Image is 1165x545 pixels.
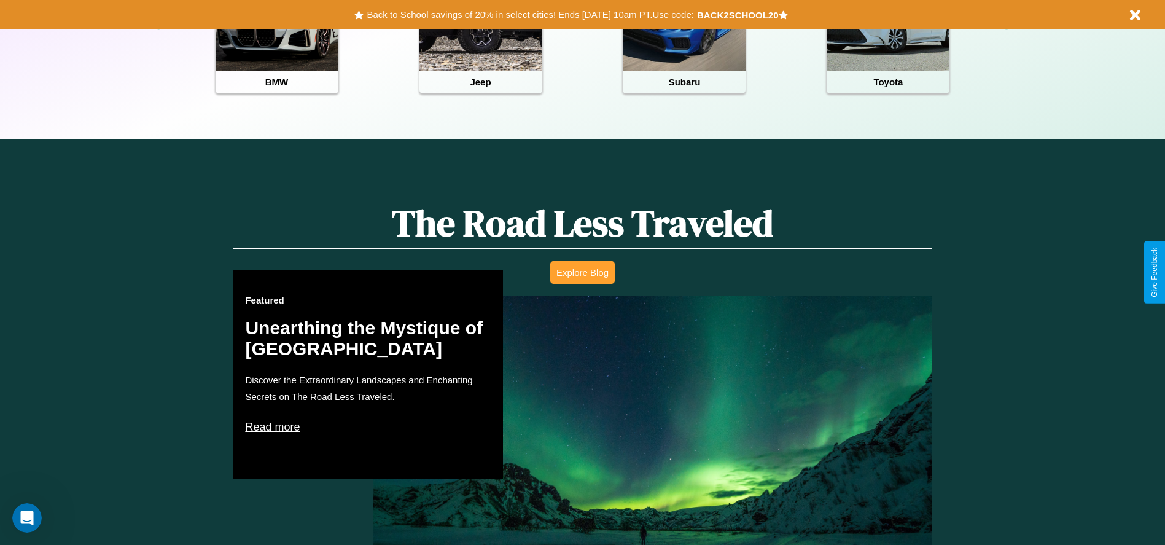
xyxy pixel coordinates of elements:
b: BACK2SCHOOL20 [697,10,779,20]
h3: Featured [245,295,491,305]
div: Give Feedback [1150,248,1159,297]
p: Discover the Extraordinary Landscapes and Enchanting Secrets on The Road Less Traveled. [245,372,491,405]
h4: BMW [216,71,338,93]
button: Back to School savings of 20% in select cities! Ends [DATE] 10am PT.Use code: [364,6,696,23]
h2: Unearthing the Mystique of [GEOGRAPHIC_DATA] [245,318,491,359]
p: Read more [245,417,491,437]
h4: Jeep [419,71,542,93]
h1: The Road Less Traveled [233,198,932,249]
button: Explore Blog [550,261,615,284]
h4: Subaru [623,71,746,93]
iframe: Intercom live chat [12,503,42,533]
h4: Toyota [827,71,949,93]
